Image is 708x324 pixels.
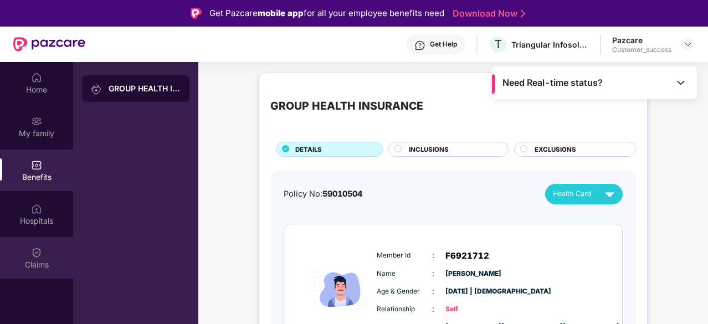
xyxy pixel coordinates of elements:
[430,40,457,49] div: Get Help
[31,203,42,214] img: svg+xml;base64,PHN2ZyBpZD0iSG9zcGl0YWxzIiB4bWxucz0iaHR0cDovL3d3dy53My5vcmcvMjAwMC9zdmciIHdpZHRoPS...
[109,83,181,94] div: GROUP HEALTH INSURANCE
[191,8,202,19] img: Logo
[295,145,322,155] span: DETAILS
[270,97,423,115] div: GROUP HEALTH INSURANCE
[209,7,444,20] div: Get Pazcare for all your employee benefits need
[31,72,42,83] img: svg+xml;base64,PHN2ZyBpZD0iSG9tZSIgeG1sbnM9Imh0dHA6Ly93d3cudzMub3JnLzIwMDAvc3ZnIiB3aWR0aD0iMjAiIG...
[258,8,304,18] strong: mobile app
[432,303,434,315] span: :
[502,77,603,89] span: Need Real-time status?
[445,249,489,263] span: F6921712
[322,189,362,198] span: 59010504
[432,285,434,297] span: :
[511,39,589,50] div: Triangular Infosolutions Private Limited
[31,116,42,127] img: svg+xml;base64,PHN2ZyB3aWR0aD0iMjAiIGhlaWdodD0iMjAiIHZpZXdCb3g9IjAgMCAyMCAyMCIgZmlsbD0ibm9uZSIgeG...
[612,35,671,45] div: Pazcare
[612,45,671,54] div: Customer_success
[91,84,102,95] img: svg+xml;base64,PHN2ZyB3aWR0aD0iMjAiIGhlaWdodD0iMjAiIHZpZXdCb3g9IjAgMCAyMCAyMCIgZmlsbD0ibm9uZSIgeG...
[600,184,619,204] img: svg+xml;base64,PHN2ZyB4bWxucz0iaHR0cDovL3d3dy53My5vcmcvMjAwMC9zdmciIHZpZXdCb3g9IjAgMCAyNCAyNCIgd2...
[409,145,449,155] span: INCLUSIONS
[377,269,432,279] span: Name
[31,160,42,171] img: svg+xml;base64,PHN2ZyBpZD0iQmVuZWZpdHMiIHhtbG5zPSJodHRwOi8vd3d3LnczLm9yZy8yMDAwL3N2ZyIgd2lkdGg9Ij...
[31,247,42,258] img: svg+xml;base64,PHN2ZyBpZD0iQ2xhaW0iIHhtbG5zPSJodHRwOi8vd3d3LnczLm9yZy8yMDAwL3N2ZyIgd2lkdGg9IjIwIi...
[432,249,434,261] span: :
[377,304,432,315] span: Relationship
[13,37,85,52] img: New Pazcare Logo
[545,184,623,204] button: Health Card
[553,188,592,199] span: Health Card
[675,77,686,88] img: Toggle Icon
[414,40,425,51] img: svg+xml;base64,PHN2ZyBpZD0iSGVscC0zMngzMiIgeG1sbnM9Imh0dHA6Ly93d3cudzMub3JnLzIwMDAvc3ZnIiB3aWR0aD...
[445,269,501,279] span: [PERSON_NAME]
[495,38,502,51] span: T
[284,188,362,200] div: Policy No:
[377,286,432,297] span: Age & Gender
[377,250,432,261] span: Member Id
[445,286,501,297] span: [DATE] | [DEMOGRAPHIC_DATA]
[453,8,522,19] a: Download Now
[445,304,501,315] span: Self
[521,8,525,19] img: Stroke
[535,145,576,155] span: EXCLUSIONS
[684,40,692,49] img: svg+xml;base64,PHN2ZyBpZD0iRHJvcGRvd24tMzJ4MzIiIHhtbG5zPSJodHRwOi8vd3d3LnczLm9yZy8yMDAwL3N2ZyIgd2...
[432,268,434,280] span: :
